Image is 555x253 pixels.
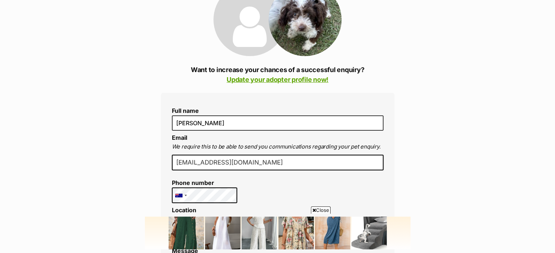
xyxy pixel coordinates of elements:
iframe: Advertisement [145,217,411,249]
p: Want to increase your chances of a successful enquiry? [161,65,394,84]
span: Close [311,206,331,214]
label: Phone number [172,179,238,186]
label: Location [172,206,196,214]
a: Update your adopter profile now! [227,76,328,83]
div: Australia: +61 [172,188,189,203]
label: Full name [172,107,384,114]
label: Email [172,134,187,141]
input: E.g. Jimmy Chew [172,115,384,131]
p: We require this to be able to send you communications regarding your pet enquiry. [172,143,384,151]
